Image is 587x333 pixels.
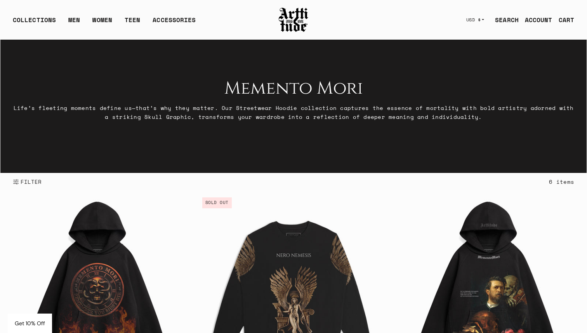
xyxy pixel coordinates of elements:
[13,15,56,31] div: COLLECTIONS
[13,103,574,121] p: Life’s fleeting moments define us—that’s why they matter. Our Streetwear Hoodie collection captur...
[202,197,232,208] span: Sold out
[559,15,574,24] div: CART
[519,12,552,28] a: ACCOUNT
[13,78,574,99] h2: Memento Mori
[466,17,481,23] span: USD $
[125,15,140,31] a: TEEN
[462,11,489,28] button: USD $
[15,320,45,327] span: Get 10% Off
[278,7,309,33] img: Arttitude
[8,314,52,333] div: Get 10% Off
[7,15,202,31] ul: Main navigation
[552,12,574,28] a: Open cart
[0,40,587,173] video: Your browser does not support the video tag.
[68,15,80,31] a: MEN
[489,12,519,28] a: SEARCH
[549,177,574,186] div: 6 items
[19,178,42,186] span: FILTER
[153,15,196,31] div: ACCESSORIES
[13,173,42,190] button: Show filters
[92,15,112,31] a: WOMEN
